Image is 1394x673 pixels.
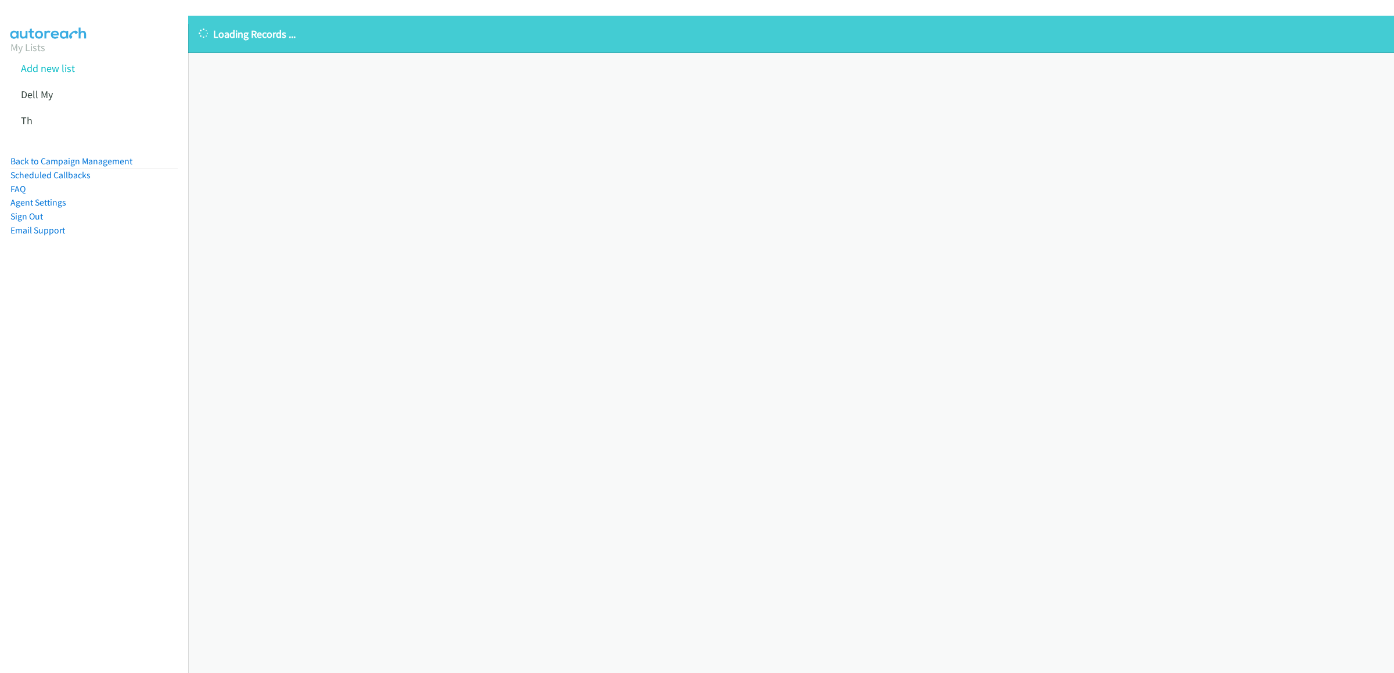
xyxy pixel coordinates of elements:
p: Loading Records ... [199,26,1384,42]
a: Email Support [10,225,65,236]
a: Back to Campaign Management [10,156,132,167]
a: My Lists [10,41,45,54]
a: Add new list [21,62,75,75]
a: FAQ [10,183,26,195]
a: Sign Out [10,211,43,222]
a: Agent Settings [10,197,66,208]
a: Scheduled Callbacks [10,170,91,181]
a: Th [21,114,33,127]
a: Dell My [21,88,53,101]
